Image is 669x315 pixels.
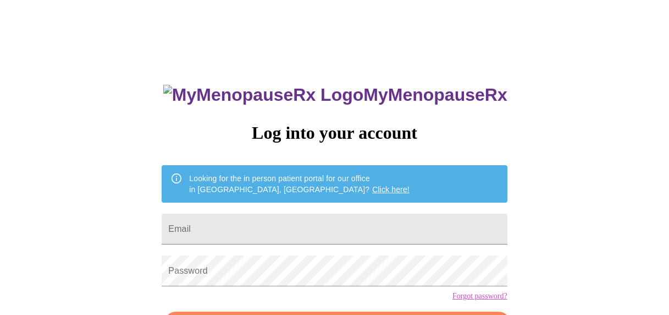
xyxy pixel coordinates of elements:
[162,123,507,143] h3: Log into your account
[163,85,507,105] h3: MyMenopauseRx
[189,169,410,199] div: Looking for the in person patient portal for our office in [GEOGRAPHIC_DATA], [GEOGRAPHIC_DATA]?
[372,185,410,194] a: Click here!
[163,85,363,105] img: MyMenopauseRx Logo
[452,292,507,301] a: Forgot password?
